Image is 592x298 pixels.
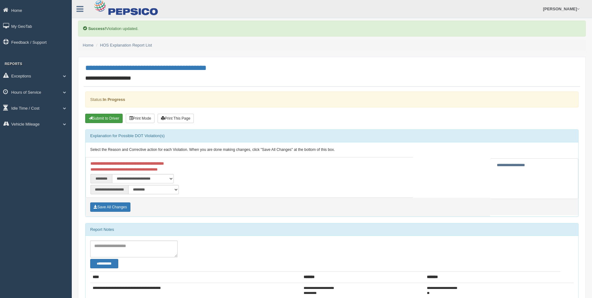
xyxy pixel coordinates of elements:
div: Status: [85,92,579,107]
div: Select the Reason and Corrective action for each Violation. When you are done making changes, cli... [86,142,578,157]
div: Explanation for Possible DOT Violation(s) [86,130,578,142]
b: Success! [88,26,106,31]
strong: In Progress [103,97,125,102]
div: Report Notes [86,223,578,236]
a: HOS Explanation Report List [100,43,152,47]
button: Print This Page [158,114,194,123]
a: Home [83,43,94,47]
button: Submit To Driver [85,114,123,123]
button: Print Mode [126,114,154,123]
button: Change Filter Options [90,259,118,268]
div: Violation updated. [78,21,586,37]
button: Save [90,202,130,212]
